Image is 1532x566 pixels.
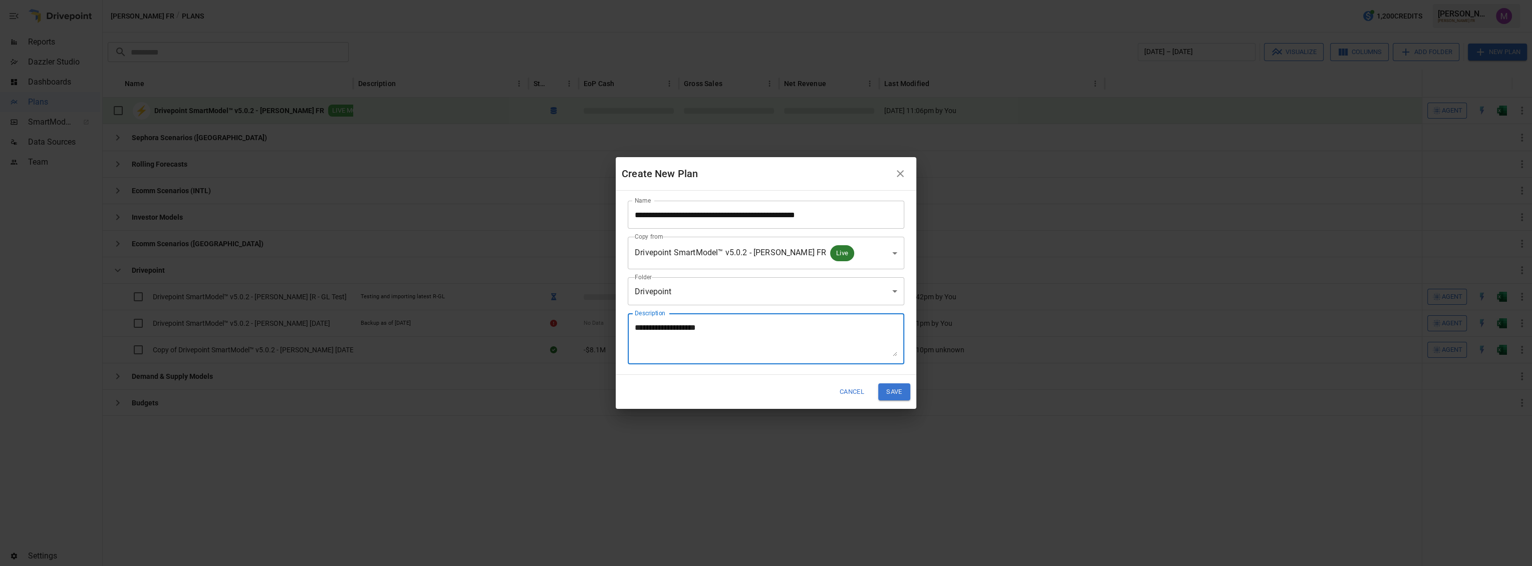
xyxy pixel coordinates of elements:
[830,247,854,259] span: Live
[878,383,910,400] button: Save
[635,309,665,317] label: Description
[635,196,651,205] label: Name
[635,232,663,241] label: Copy from
[635,273,652,281] label: Folder
[833,383,871,400] button: Cancel
[622,166,890,182] div: Create New Plan
[635,248,826,257] span: Drivepoint SmartModel™ v5.0.2 - [PERSON_NAME] FR
[628,277,904,305] div: Drivepoint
